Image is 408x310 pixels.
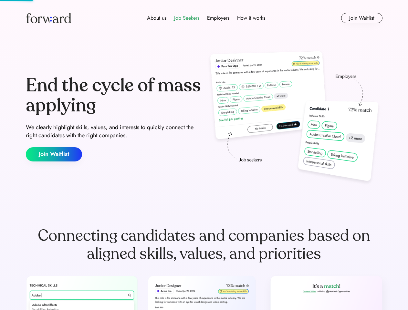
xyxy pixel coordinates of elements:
[26,13,71,23] img: Forward logo
[207,49,382,188] img: hero-image.png
[26,227,382,263] div: Connecting candidates and companies based on aligned skills, values, and priorities
[26,147,82,161] button: Join Waitlist
[341,13,382,23] button: Join Waitlist
[207,14,229,22] div: Employers
[237,14,265,22] div: How it works
[26,76,202,115] div: End the cycle of mass applying
[147,14,166,22] div: About us
[174,14,199,22] div: Job Seekers
[26,123,202,139] div: We clearly highlight skills, values, and interests to quickly connect the right candidates with t...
